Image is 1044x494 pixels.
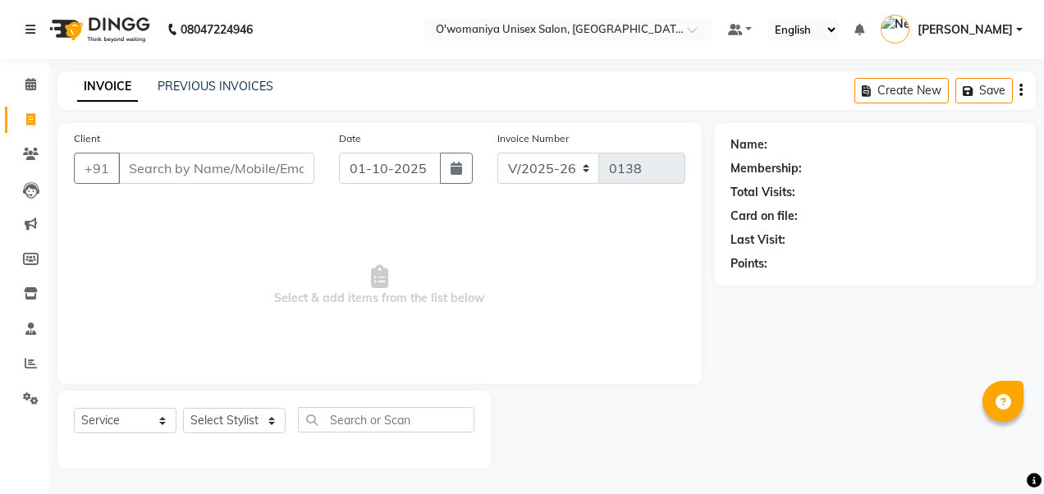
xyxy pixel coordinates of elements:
div: Total Visits: [730,184,795,201]
button: Save [955,78,1013,103]
div: Last Visit: [730,231,785,249]
span: [PERSON_NAME] [918,21,1013,39]
div: Points: [730,255,767,272]
div: Membership: [730,160,802,177]
button: Create New [854,78,949,103]
input: Search by Name/Mobile/Email/Code [118,153,314,184]
label: Invoice Number [497,131,569,146]
span: Select & add items from the list below [74,204,685,368]
input: Search or Scan [298,407,474,432]
a: INVOICE [77,72,138,102]
img: Nehad [881,15,909,43]
div: Card on file: [730,208,798,225]
div: Name: [730,136,767,153]
label: Client [74,131,100,146]
label: Date [339,131,361,146]
b: 08047224946 [181,7,253,53]
a: PREVIOUS INVOICES [158,79,273,94]
img: logo [42,7,154,53]
button: +91 [74,153,120,184]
